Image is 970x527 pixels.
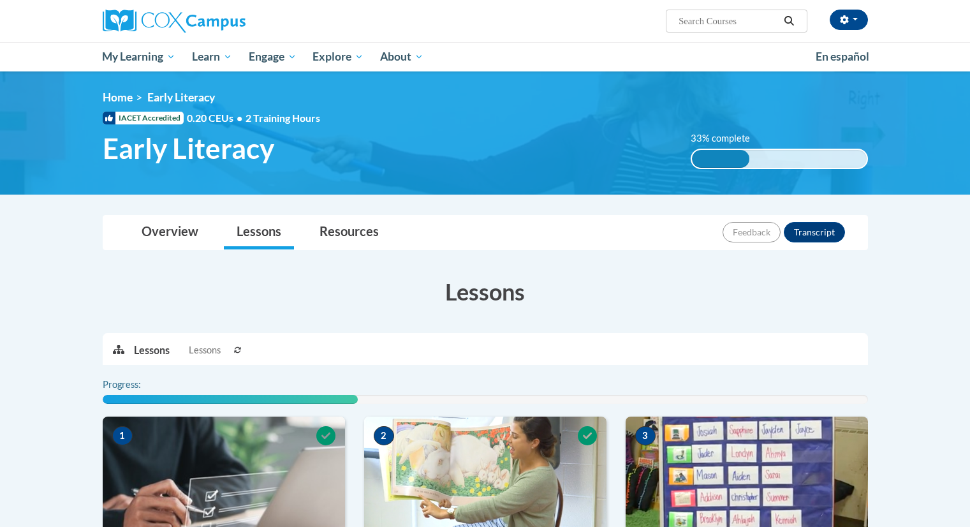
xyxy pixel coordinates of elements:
[102,49,175,64] span: My Learning
[103,91,133,104] a: Home
[807,43,878,70] a: En español
[635,426,656,445] span: 3
[103,10,345,33] a: Cox Campus
[830,10,868,30] button: Account Settings
[374,426,394,445] span: 2
[249,49,297,64] span: Engage
[307,216,392,249] a: Resources
[189,343,221,357] span: Lessons
[380,49,423,64] span: About
[723,222,781,242] button: Feedback
[94,42,184,71] a: My Learning
[784,222,845,242] button: Transcript
[103,112,184,124] span: IACET Accredited
[372,42,432,71] a: About
[691,131,764,145] label: 33% complete
[112,426,133,445] span: 1
[103,276,868,308] h3: Lessons
[237,112,242,124] span: •
[103,131,274,165] span: Early Literacy
[312,49,364,64] span: Explore
[692,150,749,168] div: 33% complete
[187,111,246,125] span: 0.20 CEUs
[240,42,305,71] a: Engage
[677,13,779,29] input: Search Courses
[184,42,240,71] a: Learn
[192,49,232,64] span: Learn
[103,378,176,392] label: Progress:
[134,343,170,357] p: Lessons
[224,216,294,249] a: Lessons
[246,112,320,124] span: 2 Training Hours
[779,13,798,29] button: Search
[147,91,215,104] span: Early Literacy
[84,42,887,71] div: Main menu
[816,50,869,63] span: En español
[103,10,246,33] img: Cox Campus
[129,216,211,249] a: Overview
[304,42,372,71] a: Explore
